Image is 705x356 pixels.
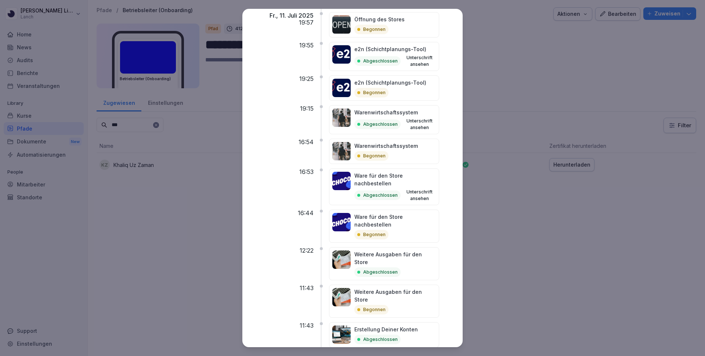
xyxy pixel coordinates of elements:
p: e2n (Schichtplanungs-Tool) [354,79,426,86]
p: Abgeschlossen [363,269,398,275]
p: Begonnen [363,306,386,313]
p: Öffnung des Stores [354,15,405,23]
img: y8a23ikgwxkm7t4y1vyswmuw.png [332,79,351,97]
p: Abgeschlossen [363,336,398,343]
button: Unterschrift ansehen [404,189,436,202]
img: gjjlzyzklkomauxnabzwgl4y.png [332,250,351,269]
p: Begonnen [363,231,386,238]
p: 11:43 [300,322,314,329]
p: 19:57 [299,19,314,26]
p: Abgeschlossen [363,192,398,199]
p: Abgeschlossen [363,121,398,128]
p: Abgeschlossen [363,58,398,64]
p: Begonnen [363,89,386,96]
p: 16:44 [298,210,314,217]
img: y8a23ikgwxkm7t4y1vyswmuw.png [332,45,351,64]
img: rqk9zuyit2treb6bjhzcuekp.png [332,108,351,127]
img: ggbtl53463sb87gjjviydp4c.png [332,325,351,344]
p: Ware für den Store nachbestellen [354,213,436,228]
p: Ware für den Store nachbestellen [354,172,436,187]
p: Warenwirtschaftssystem [354,108,436,116]
p: Fr., 11. Juli 2025 [270,12,314,19]
p: 19:15 [300,105,314,112]
p: Erstellung Deiner Konten [354,325,418,333]
p: 16:54 [299,139,314,146]
p: 19:25 [299,75,314,82]
p: Weitere Ausgaben für den Store [354,288,436,303]
img: cjaryuyozj2bo93pagehm2dt.png [332,15,351,34]
p: e2n (Schichtplanungs-Tool) [354,45,436,53]
p: 19:55 [299,42,314,49]
p: 11:43 [300,285,314,292]
button: Unterschrift ansehen [404,54,436,68]
p: Begonnen [363,153,386,159]
img: rqk9zuyit2treb6bjhzcuekp.png [332,142,351,160]
img: lq37zti0ek0gm1gp8e44kil8.png [332,213,351,231]
p: Weitere Ausgaben für den Store [354,250,436,266]
p: Warenwirtschaftssystem [354,142,418,150]
p: 16:53 [299,168,314,175]
p: Begonnen [363,26,386,33]
p: 12:22 [300,247,314,254]
img: lq37zti0ek0gm1gp8e44kil8.png [332,172,351,190]
button: Unterschrift ansehen [404,118,436,131]
img: gjjlzyzklkomauxnabzwgl4y.png [332,288,351,306]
